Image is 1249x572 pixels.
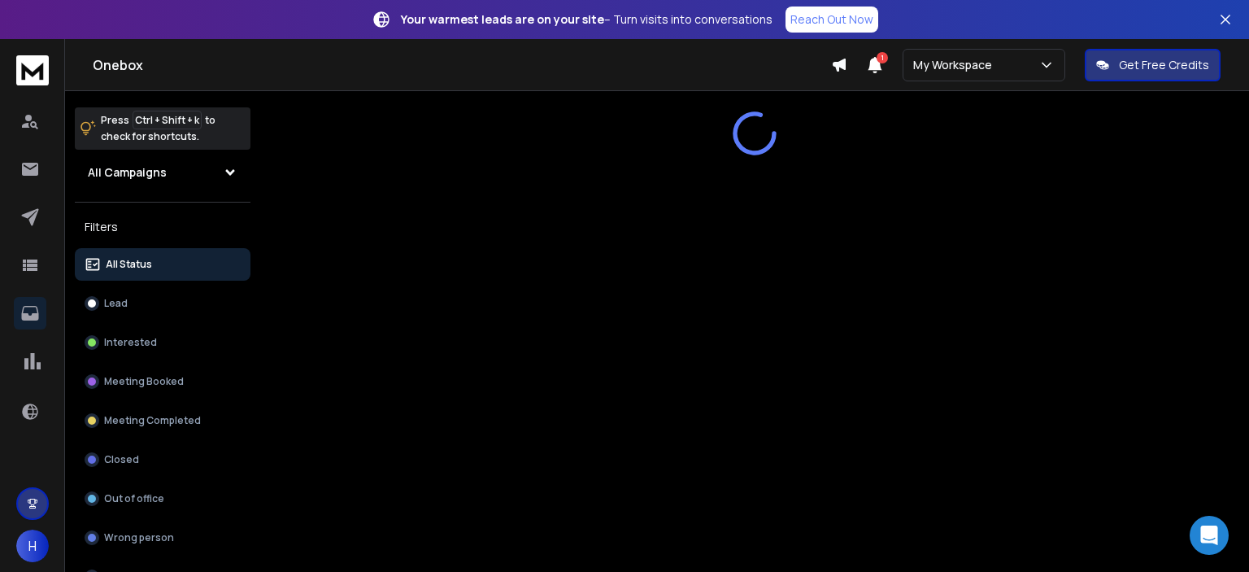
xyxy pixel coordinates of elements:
h1: All Campaigns [88,164,167,181]
button: H [16,530,49,562]
p: Closed [104,453,139,466]
button: Meeting Completed [75,404,250,437]
p: Out of office [104,492,164,505]
button: Lead [75,287,250,320]
h1: Onebox [93,55,831,75]
p: Press to check for shortcuts. [101,112,215,145]
button: Closed [75,443,250,476]
h3: Filters [75,216,250,238]
p: Wrong person [104,531,174,544]
p: Meeting Booked [104,375,184,388]
button: Meeting Booked [75,365,250,398]
p: – Turn visits into conversations [401,11,772,28]
a: Reach Out Now [786,7,878,33]
p: My Workspace [913,57,999,73]
p: Reach Out Now [790,11,873,28]
p: All Status [106,258,152,271]
strong: Your warmest leads are on your site [401,11,604,27]
button: Get Free Credits [1085,49,1221,81]
p: Lead [104,297,128,310]
p: Interested [104,336,157,349]
button: Wrong person [75,522,250,554]
p: Get Free Credits [1119,57,1209,73]
img: logo [16,55,49,85]
span: Ctrl + Shift + k [133,111,202,129]
span: 1 [877,52,888,63]
button: All Campaigns [75,156,250,189]
button: All Status [75,248,250,281]
button: Interested [75,326,250,359]
button: Out of office [75,482,250,515]
div: Open Intercom Messenger [1190,516,1229,555]
p: Meeting Completed [104,414,201,427]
